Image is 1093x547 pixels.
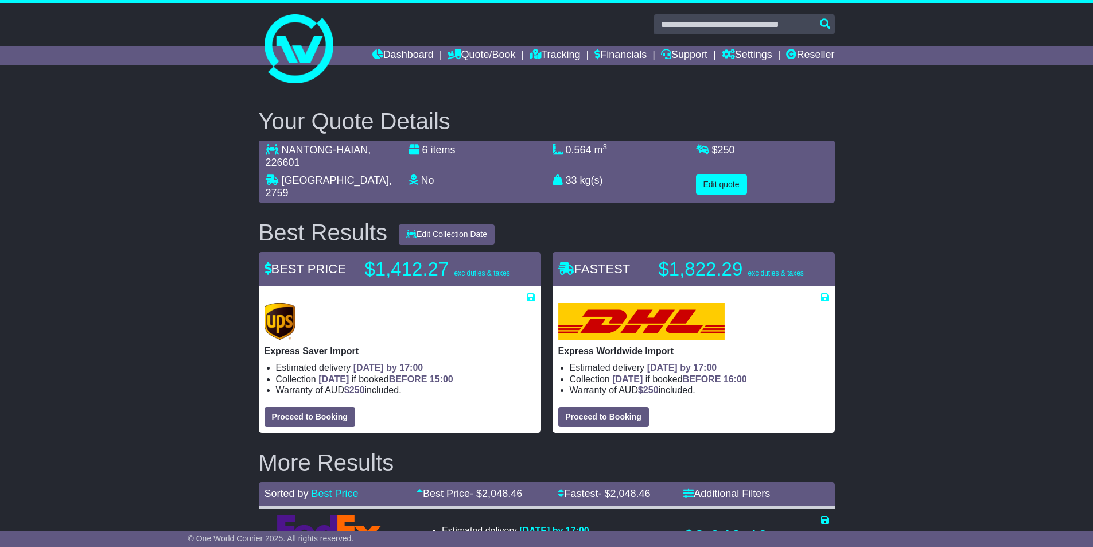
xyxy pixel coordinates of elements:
[276,385,535,395] li: Warranty of AUD included.
[748,269,803,277] span: exc duties & taxes
[724,374,747,384] span: 16:00
[638,385,659,395] span: $
[786,46,834,65] a: Reseller
[389,374,427,384] span: BEFORE
[430,374,453,384] span: 15:00
[265,346,535,356] p: Express Saver Import
[431,144,456,156] span: items
[647,363,717,373] span: [DATE] by 17:00
[259,450,835,475] h2: More Results
[282,174,389,186] span: [GEOGRAPHIC_DATA]
[603,142,608,151] sup: 3
[558,407,649,427] button: Proceed to Booking
[482,488,522,499] span: 2,048.46
[344,385,365,395] span: $
[612,374,643,384] span: [DATE]
[683,488,770,499] a: Additional Filters
[594,46,647,65] a: Financials
[598,488,651,499] span: - $
[349,385,365,395] span: 250
[399,224,495,245] button: Edit Collection Date
[612,374,746,384] span: if booked
[580,174,603,186] span: kg(s)
[643,385,659,395] span: 250
[188,534,354,543] span: © One World Courier 2025. All rights reserved.
[259,108,835,134] h2: Your Quote Details
[282,144,368,156] span: NANTONG-HAIAN
[421,174,434,186] span: No
[558,488,650,499] a: Fastest- $2,048.46
[570,362,829,373] li: Estimated delivery
[265,488,309,499] span: Sorted by
[558,346,829,356] p: Express Worldwide Import
[417,488,522,499] a: Best Price- $2,048.46
[683,374,721,384] span: BEFORE
[470,488,522,499] span: - $
[722,46,772,65] a: Settings
[448,46,515,65] a: Quote/Book
[266,174,392,199] span: , 2759
[712,144,735,156] span: $
[454,269,509,277] span: exc duties & taxes
[594,144,608,156] span: m
[265,407,355,427] button: Proceed to Booking
[442,525,589,536] li: Estimated delivery
[353,363,423,373] span: [DATE] by 17:00
[570,385,829,395] li: Warranty of AUD included.
[566,144,592,156] span: 0.564
[530,46,580,65] a: Tracking
[610,488,651,499] span: 2,048.46
[318,374,453,384] span: if booked
[718,144,735,156] span: 250
[365,258,510,281] p: $1,412.27
[661,46,707,65] a: Support
[422,144,428,156] span: 6
[265,262,346,276] span: BEST PRICE
[276,362,535,373] li: Estimated delivery
[570,374,829,385] li: Collection
[265,303,295,340] img: UPS (new): Express Saver Import
[696,174,747,195] button: Edit quote
[659,258,804,281] p: $1,822.29
[558,303,725,340] img: DHL: Express Worldwide Import
[372,46,434,65] a: Dashboard
[566,174,577,186] span: 33
[558,262,631,276] span: FASTEST
[312,488,359,499] a: Best Price
[266,144,371,168] span: , 226601
[519,526,589,536] span: [DATE] by 17:00
[277,515,392,547] img: FedEx Express: International Priority Import
[318,374,349,384] span: [DATE]
[253,220,394,245] div: Best Results
[276,374,535,385] li: Collection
